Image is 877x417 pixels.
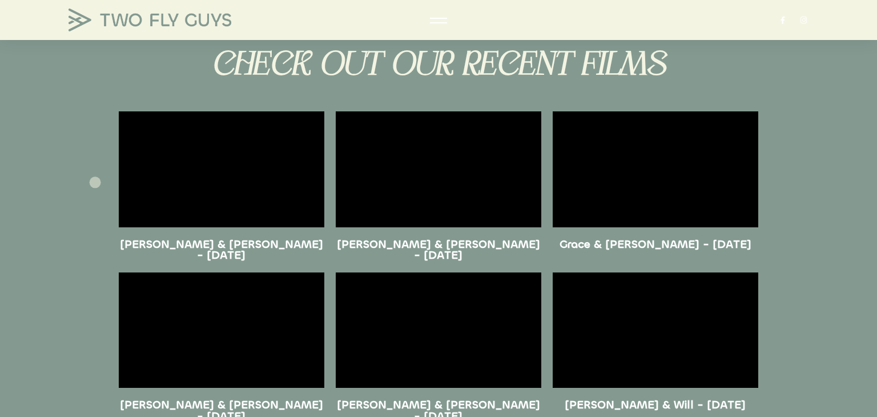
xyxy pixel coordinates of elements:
[553,111,758,227] iframe: vimeo Video Player
[336,239,541,261] h5: [PERSON_NAME] & [PERSON_NAME] - [DATE]
[69,9,240,31] a: TWO FLY GUYS MEDIA TWO FLY GUYS MEDIA
[119,111,324,227] iframe: vimeo Video Player
[69,9,231,31] img: TWO FLY GUYS MEDIA
[119,41,758,84] div: CHECK OUT OUR RECENT FILMS
[119,239,324,261] h5: [PERSON_NAME] & [PERSON_NAME] - [DATE]
[119,272,324,388] iframe: vimeo Video Player
[336,272,541,388] iframe: vimeo Video Player
[553,399,758,411] h5: [PERSON_NAME] & Will - [DATE]
[336,111,541,227] iframe: vimeo Video Player
[553,239,758,250] h5: Grace & [PERSON_NAME] - [DATE]
[553,272,758,388] iframe: vimeo Video Player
